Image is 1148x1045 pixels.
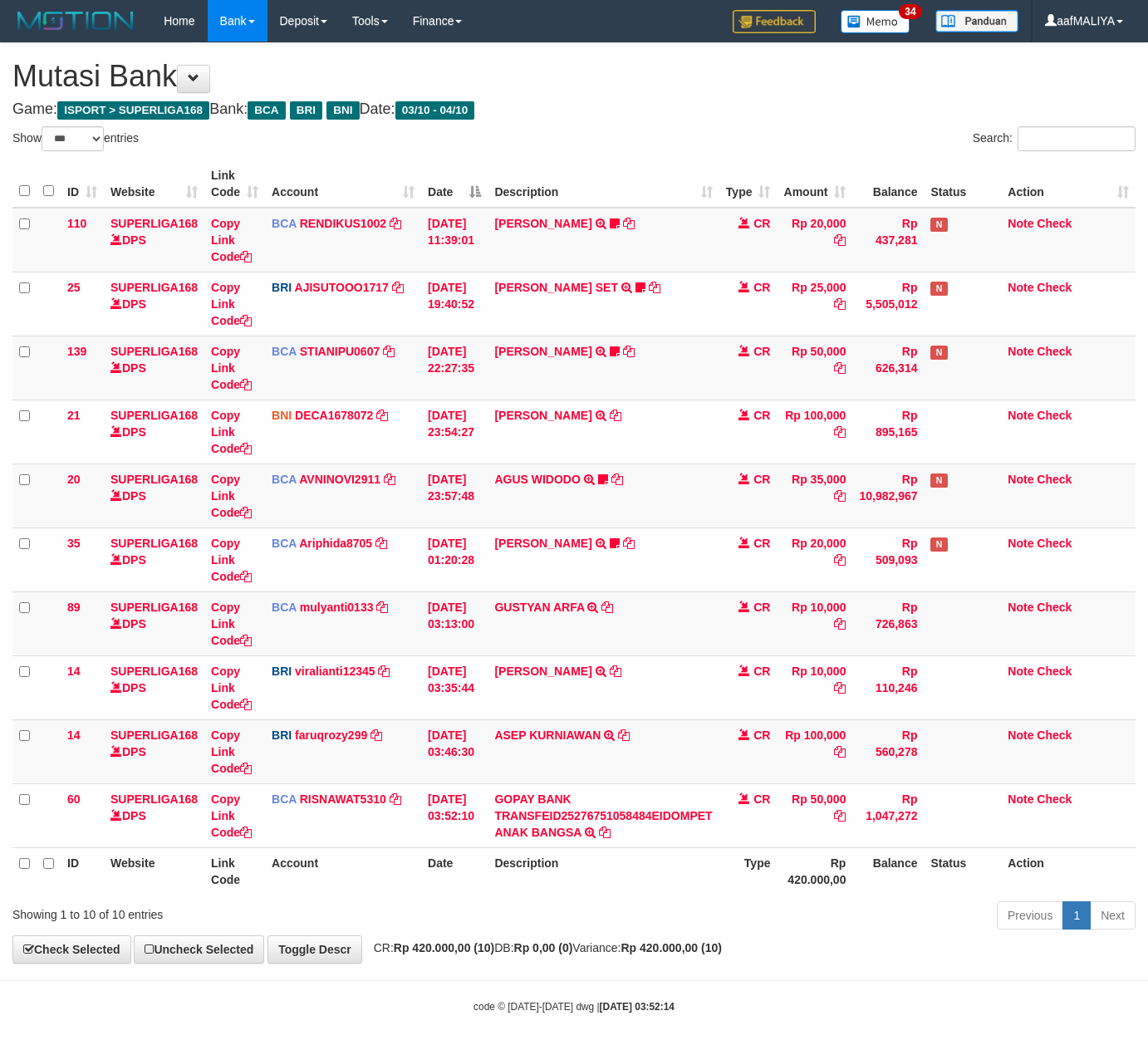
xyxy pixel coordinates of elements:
[421,527,488,591] td: [DATE] 01:20:28
[265,847,421,895] th: Account
[488,160,719,208] th: Description: activate to sort column ascending
[924,847,1001,895] th: Status
[104,527,204,591] td: DPS
[618,729,630,742] a: Copy ASEP KURNIAWAN to clipboard
[390,792,401,806] a: Copy RISNAWAT5310 to clipboard
[1037,729,1072,742] a: Check
[488,847,719,895] th: Description
[494,537,591,550] a: [PERSON_NAME]
[1037,665,1072,678] a: Check
[300,217,386,230] a: RENDIKUS1002
[930,346,947,360] span: Has Note
[378,665,390,678] a: Copy viralianti12345 to clipboard
[267,935,362,964] a: Toggle Descr
[110,665,198,678] a: SUPERLIGA168
[12,60,1136,93] h1: Mutasi Bank
[777,336,852,400] td: Rp 50,000
[67,792,81,806] span: 60
[61,160,104,208] th: ID: activate to sort column ascending
[110,792,198,806] a: SUPERLIGA168
[494,729,601,742] a: ASEP KURNIAWAN
[1008,217,1033,230] a: Note
[1001,847,1136,895] th: Action
[777,464,852,527] td: Rp 35,000
[300,345,380,358] a: STIANIPU0607
[1008,409,1033,422] a: Note
[852,464,924,527] td: Rp 10,982,967
[12,935,131,964] a: Check Selected
[852,783,924,847] td: Rp 1,047,272
[67,665,81,678] span: 14
[110,601,198,614] a: SUPERLIGA168
[104,464,204,527] td: DPS
[777,400,852,464] td: Rp 100,000
[852,527,924,591] td: Rp 509,093
[494,281,618,294] a: [PERSON_NAME] SET
[110,281,198,294] a: SUPERLIGA168
[421,847,488,895] th: Date
[649,281,660,294] a: Copy ADAM BAGUS SET to clipboard
[834,361,846,375] a: Copy Rp 50,000 to clipboard
[1062,901,1091,930] a: 1
[834,297,846,311] a: Copy Rp 25,000 to clipboard
[494,601,584,614] a: GUSTYAN ARFA
[272,729,292,742] span: BRI
[777,783,852,847] td: Rp 50,000
[852,655,924,719] td: Rp 110,246
[134,935,264,964] a: Uncheck Selected
[1008,729,1033,742] a: Note
[295,729,367,742] a: faruqrozy299
[494,345,591,358] a: [PERSON_NAME]
[1037,345,1072,358] a: Check
[67,473,81,486] span: 20
[852,591,924,655] td: Rp 726,863
[733,10,816,33] img: Feedback.jpg
[110,729,198,742] a: SUPERLIGA168
[104,400,204,464] td: DPS
[110,537,198,550] a: SUPERLIGA168
[1008,601,1033,614] a: Note
[204,847,265,895] th: Link Code
[67,601,81,614] span: 89
[753,217,770,230] span: CR
[110,473,198,486] a: SUPERLIGA168
[395,101,475,120] span: 03/10 - 04/10
[1090,901,1136,930] a: Next
[841,10,910,33] img: Button%20Memo.svg
[421,400,488,464] td: [DATE] 23:54:27
[365,941,722,954] span: CR: DB: Variance:
[272,792,297,806] span: BCA
[719,847,778,895] th: Type
[370,729,382,742] a: Copy faruqrozy299 to clipboard
[211,665,252,711] a: Copy Link Code
[719,160,778,208] th: Type: activate to sort column ascending
[384,473,395,486] a: Copy AVNINOVI2911 to clipboard
[300,601,374,614] a: mulyanti0133
[211,281,252,327] a: Copy Link Code
[1018,126,1136,151] input: Search:
[375,537,387,550] a: Copy Ariphida8705 to clipboard
[211,473,252,519] a: Copy Link Code
[211,217,252,263] a: Copy Link Code
[421,272,488,336] td: [DATE] 19:40:52
[623,537,635,550] a: Copy EGI HERMAWAN to clipboard
[753,473,770,486] span: CR
[753,345,770,358] span: CR
[600,1001,675,1013] strong: [DATE] 03:52:14
[390,217,401,230] a: Copy RENDIKUS1002 to clipboard
[421,336,488,400] td: [DATE] 22:27:35
[1008,473,1033,486] a: Note
[973,126,1136,151] label: Search:
[777,527,852,591] td: Rp 20,000
[421,160,488,208] th: Date: activate to sort column descending
[110,217,198,230] a: SUPERLIGA168
[753,792,770,806] span: CR
[272,665,292,678] span: BRI
[1037,537,1072,550] a: Check
[295,409,373,422] a: DECA1678072
[623,345,635,358] a: Copy DENI SETIAWAN to clipboard
[67,281,81,294] span: 25
[1037,601,1072,614] a: Check
[834,233,846,247] a: Copy Rp 20,000 to clipboard
[1008,792,1033,806] a: Note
